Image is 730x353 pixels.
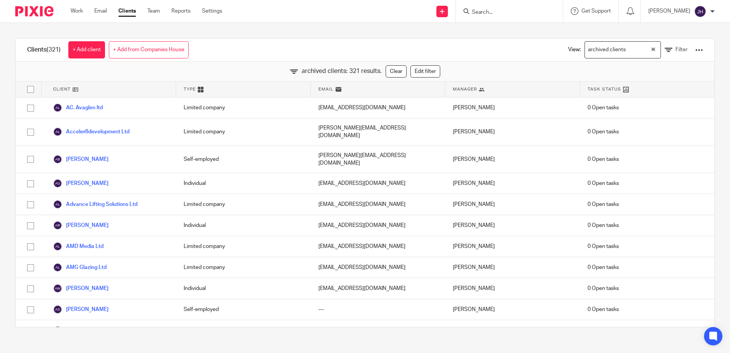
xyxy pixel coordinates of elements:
a: [PERSON_NAME] [53,305,108,314]
div: --- [311,320,445,341]
div: Individual [176,320,310,341]
a: + Add client [68,41,105,58]
div: [PERSON_NAME] [445,118,580,146]
img: svg%3E [53,326,62,335]
img: svg%3E [53,221,62,230]
a: Acceler8development Ltd [53,127,129,136]
img: svg%3E [53,305,62,314]
span: 0 Open tasks [588,285,619,292]
img: svg%3E [53,155,62,164]
div: [EMAIL_ADDRESS][DOMAIN_NAME] [311,236,445,257]
a: + Add from Companies House [109,41,189,58]
span: 0 Open tasks [588,222,619,229]
input: Search [471,9,540,16]
span: 0 Open tasks [588,264,619,271]
img: svg%3E [53,200,62,209]
img: svg%3E [694,5,706,18]
a: Clear [386,65,407,78]
input: Select all [23,82,38,97]
a: Email [94,7,107,15]
span: 0 Open tasks [588,306,619,313]
div: Self-employed [176,146,310,173]
div: [PERSON_NAME] [445,320,580,341]
div: Limited company [176,194,310,215]
img: svg%3E [53,103,62,112]
span: 0 Open tasks [588,327,619,334]
a: Settings [202,7,222,15]
div: [PERSON_NAME] [445,215,580,236]
div: Limited company [176,97,310,118]
div: Individual [176,278,310,299]
span: 0 Open tasks [588,180,619,187]
div: Search for option [585,41,661,58]
a: AMD Media Ltd [53,242,103,251]
span: 0 Open tasks [588,201,619,208]
a: [PERSON_NAME] [53,221,108,230]
a: AMG Glazing Ltd [53,263,107,272]
img: svg%3E [53,127,62,136]
div: Individual [176,215,310,236]
div: [EMAIL_ADDRESS][DOMAIN_NAME] [311,215,445,236]
div: [EMAIL_ADDRESS][DOMAIN_NAME] [311,257,445,278]
span: Type [184,86,196,92]
span: 0 Open tasks [588,243,619,250]
div: Limited company [176,257,310,278]
a: Advance Lifting Solutions Ltd [53,200,137,209]
div: [PERSON_NAME] [445,97,580,118]
span: Task Status [588,86,621,92]
a: Edit filter [410,65,440,78]
a: AC. Avaglen ltd [53,103,103,112]
div: [PERSON_NAME] [445,299,580,320]
div: [PERSON_NAME] [445,278,580,299]
div: [PERSON_NAME] [445,257,580,278]
h1: Clients [27,46,61,54]
a: [PERSON_NAME] [53,326,108,335]
div: View: [557,39,703,61]
div: Limited company [176,118,310,146]
div: [PERSON_NAME] [445,173,580,194]
img: Pixie [15,6,53,16]
div: [EMAIL_ADDRESS][DOMAIN_NAME] [311,173,445,194]
div: [PERSON_NAME][EMAIL_ADDRESS][DOMAIN_NAME] [311,146,445,173]
span: Client [53,86,71,92]
span: Get Support [581,8,611,14]
a: Clients [118,7,136,15]
img: svg%3E [53,242,62,251]
span: (321) [47,47,61,53]
div: Individual [176,173,310,194]
span: 0 Open tasks [588,128,619,136]
span: archived clients [586,43,628,57]
div: Limited company [176,236,310,257]
p: [PERSON_NAME] [648,7,690,15]
a: [PERSON_NAME] [53,179,108,188]
div: [PERSON_NAME] [445,194,580,215]
span: 0 Open tasks [588,104,619,112]
a: Work [71,7,83,15]
a: [PERSON_NAME] [53,155,108,164]
input: Search for option [628,43,649,57]
a: [PERSON_NAME] [53,284,108,293]
div: --- [311,299,445,320]
img: svg%3E [53,284,62,293]
div: [PERSON_NAME] [445,236,580,257]
a: Reports [171,7,191,15]
div: Self-employed [176,299,310,320]
div: [PERSON_NAME] [445,146,580,173]
div: [EMAIL_ADDRESS][DOMAIN_NAME] [311,278,445,299]
span: 0 Open tasks [588,155,619,163]
span: archived clients: 321 results. [302,67,382,76]
div: [EMAIL_ADDRESS][DOMAIN_NAME] [311,97,445,118]
span: Filter [675,47,688,52]
div: [EMAIL_ADDRESS][DOMAIN_NAME] [311,194,445,215]
img: svg%3E [53,263,62,272]
span: Manager [453,86,477,92]
span: Email [318,86,334,92]
div: [PERSON_NAME][EMAIL_ADDRESS][DOMAIN_NAME] [311,118,445,146]
button: Clear Selected [651,47,655,53]
a: Team [147,7,160,15]
img: svg%3E [53,179,62,188]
